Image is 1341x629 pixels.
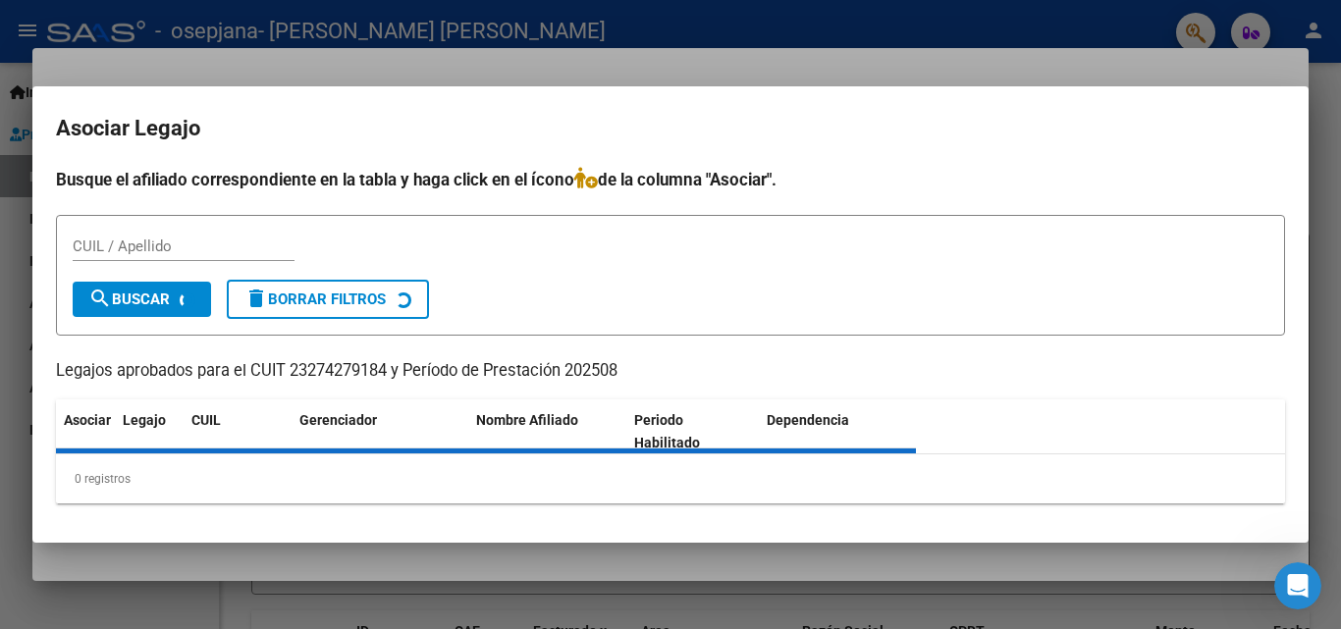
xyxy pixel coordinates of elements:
span: Buscar [88,290,170,308]
span: Nombre Afiliado [476,412,578,428]
span: Periodo Habilitado [634,412,700,450]
div: 0 registros [56,454,1285,503]
button: Borrar Filtros [227,280,429,319]
span: Dependencia [767,412,849,428]
span: Borrar Filtros [244,290,386,308]
p: Legajos aprobados para el CUIT 23274279184 y Período de Prestación 202508 [56,359,1285,384]
span: Gerenciador [299,412,377,428]
mat-icon: delete [244,287,268,310]
datatable-header-cell: Periodo Habilitado [626,399,759,464]
span: Asociar [64,412,111,428]
mat-icon: search [88,287,112,310]
button: Buscar [73,282,211,317]
datatable-header-cell: Legajo [115,399,184,464]
datatable-header-cell: Asociar [56,399,115,464]
datatable-header-cell: Gerenciador [292,399,468,464]
h2: Asociar Legajo [56,110,1285,147]
h4: Busque el afiliado correspondiente en la tabla y haga click en el ícono de la columna "Asociar". [56,167,1285,192]
datatable-header-cell: Dependencia [759,399,917,464]
datatable-header-cell: Nombre Afiliado [468,399,626,464]
span: CUIL [191,412,221,428]
iframe: Intercom live chat [1274,562,1321,609]
datatable-header-cell: CUIL [184,399,292,464]
span: Legajo [123,412,166,428]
